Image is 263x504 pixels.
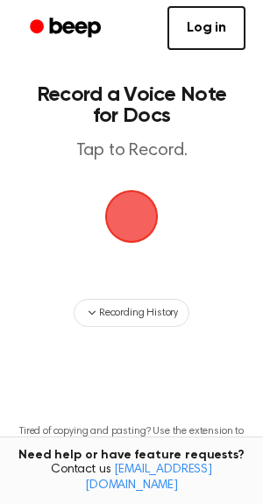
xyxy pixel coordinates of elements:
[105,190,158,243] img: Beep Logo
[74,299,189,327] button: Recording History
[99,305,178,321] span: Recording History
[167,6,245,50] a: Log in
[32,84,231,126] h1: Record a Voice Note for Docs
[85,464,212,492] a: [EMAIL_ADDRESS][DOMAIN_NAME]
[14,425,249,451] p: Tired of copying and pasting? Use the extension to automatically insert your recordings.
[32,140,231,162] p: Tap to Record.
[18,11,117,46] a: Beep
[11,463,252,493] span: Contact us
